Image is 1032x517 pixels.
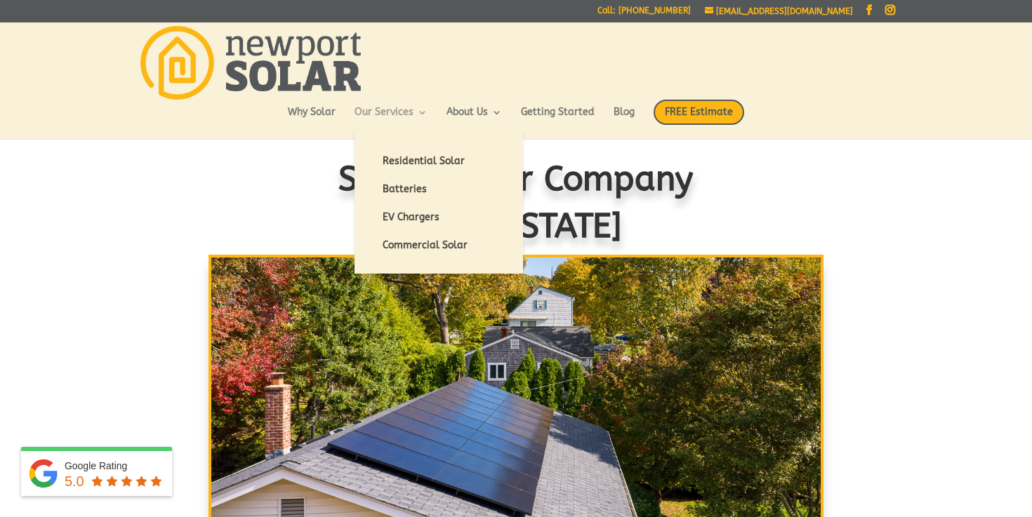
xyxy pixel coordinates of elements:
[446,107,502,131] a: About Us
[369,147,509,175] a: Residential Solar
[65,459,165,473] div: Google Rating
[369,175,509,203] a: Batteries
[597,6,691,21] a: Call: [PHONE_NUMBER]
[654,100,744,139] a: FREE Estimate
[369,231,509,260] a: Commercial Solar
[355,107,428,131] a: Our Services
[521,107,595,131] a: Getting Started
[65,474,84,489] span: 5.0
[705,6,853,16] a: [EMAIL_ADDRESS][DOMAIN_NAME]
[288,107,336,131] a: Why Solar
[614,107,635,131] a: Blog
[140,26,361,100] img: Newport Solar | Solar Energy Optimized.
[369,203,509,231] a: EV Chargers
[654,100,744,125] span: FREE Estimate
[338,159,694,246] span: Solar Power Company in [US_STATE]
